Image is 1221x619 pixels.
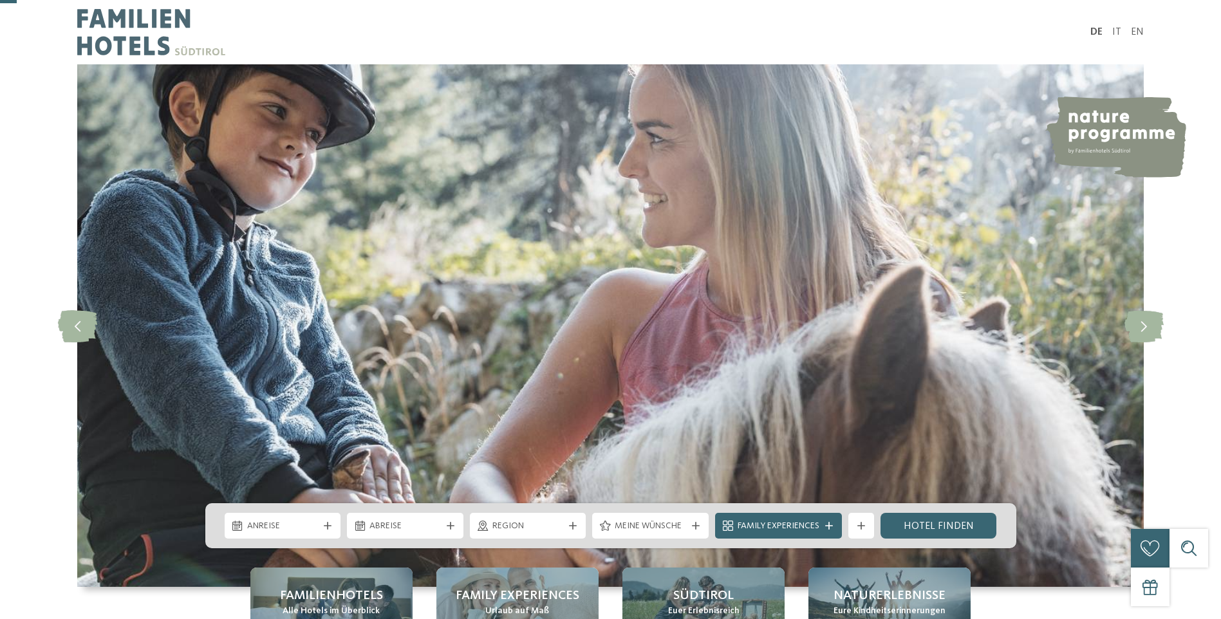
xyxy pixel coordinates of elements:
a: IT [1112,27,1121,37]
span: Urlaub auf Maß [485,605,549,618]
span: Region [492,520,564,533]
span: Abreise [369,520,441,533]
span: Euer Erlebnisreich [668,605,740,618]
span: Family Experiences [738,520,819,533]
span: Alle Hotels im Überblick [283,605,380,618]
span: Family Experiences [456,587,579,605]
a: DE [1090,27,1103,37]
span: Anreise [247,520,319,533]
img: Familienhotels Südtirol: The happy family places [77,64,1144,587]
a: EN [1131,27,1144,37]
span: Südtirol [673,587,734,605]
span: Meine Wünsche [615,520,686,533]
span: Eure Kindheitserinnerungen [834,605,946,618]
img: nature programme by Familienhotels Südtirol [1045,97,1186,178]
span: Naturerlebnisse [834,587,946,605]
a: Hotel finden [881,513,997,539]
span: Familienhotels [280,587,383,605]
